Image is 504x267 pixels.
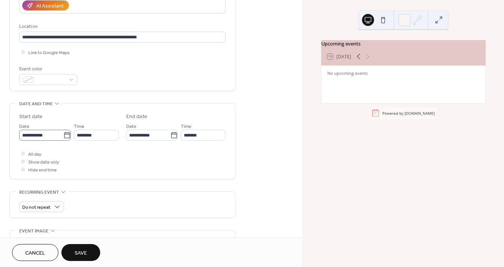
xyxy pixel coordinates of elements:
[36,2,64,10] div: AI Assistant
[382,111,435,116] div: Powered by
[321,40,486,47] div: Upcoming events
[19,65,76,73] div: Event color
[75,249,87,257] span: Save
[126,113,147,121] div: End date
[327,70,480,77] div: No upcoming events
[74,123,84,130] span: Time
[28,158,59,166] span: Show date only
[19,227,49,235] span: Event image
[22,203,50,212] span: Do not repeat
[181,123,191,130] span: Time
[28,166,57,174] span: Hide end time
[19,123,29,130] span: Date
[405,111,435,116] a: [DOMAIN_NAME]
[19,23,224,30] div: Location
[61,244,100,261] button: Save
[19,188,59,196] span: Recurring event
[28,49,70,57] span: Link to Google Maps
[22,0,69,11] button: AI Assistant
[28,150,41,158] span: All day
[126,123,136,130] span: Date
[12,244,58,261] button: Cancel
[19,100,53,108] span: Date and time
[19,113,43,121] div: Start date
[25,249,45,257] span: Cancel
